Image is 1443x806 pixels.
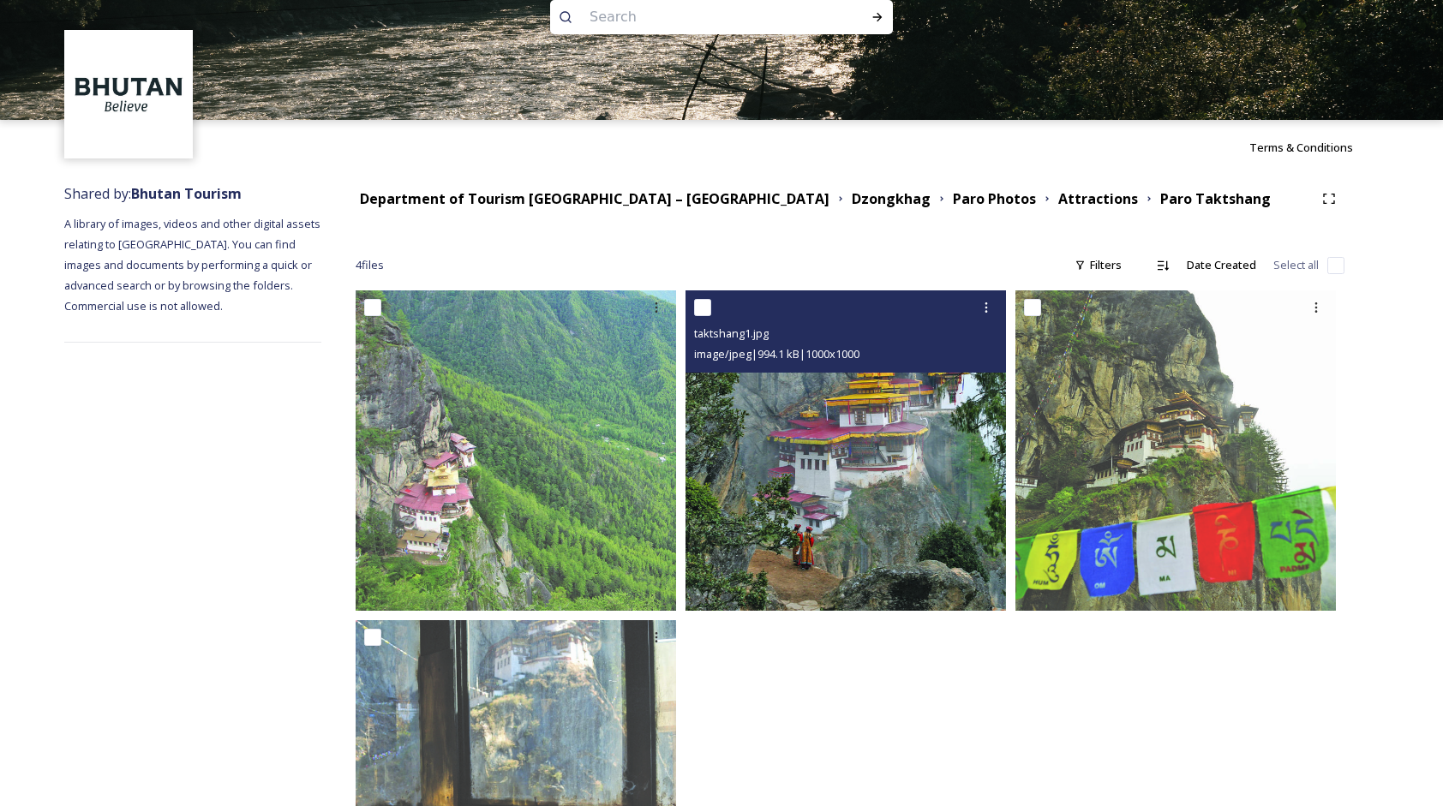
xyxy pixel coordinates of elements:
span: image/jpeg | 994.1 kB | 1000 x 1000 [694,346,859,361]
strong: Bhutan Tourism [131,184,242,203]
a: Terms & Conditions [1249,137,1379,158]
span: Select all [1273,257,1319,273]
div: Filters [1066,248,1130,282]
img: taktshang4.jpg [1015,290,1336,611]
strong: Dzongkhag [852,189,931,208]
strong: Attractions [1058,189,1138,208]
img: taktshang2.jpg [356,290,676,611]
img: taktshang1.jpg [686,290,1006,611]
span: Shared by: [64,184,242,203]
span: taktshang1.jpg [694,325,769,341]
span: A library of images, videos and other digital assets relating to [GEOGRAPHIC_DATA]. You can find ... [64,216,323,313]
strong: Paro Photos [953,189,1036,208]
span: Terms & Conditions [1249,140,1353,155]
img: BT_Logo_BB_Lockup_CMYK_High%2520Res.jpg [67,33,191,157]
strong: Department of Tourism [GEOGRAPHIC_DATA] – [GEOGRAPHIC_DATA] [360,189,829,208]
div: Date Created [1178,248,1265,282]
span: 4 file s [356,257,384,273]
strong: Paro Taktshang [1160,189,1271,208]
